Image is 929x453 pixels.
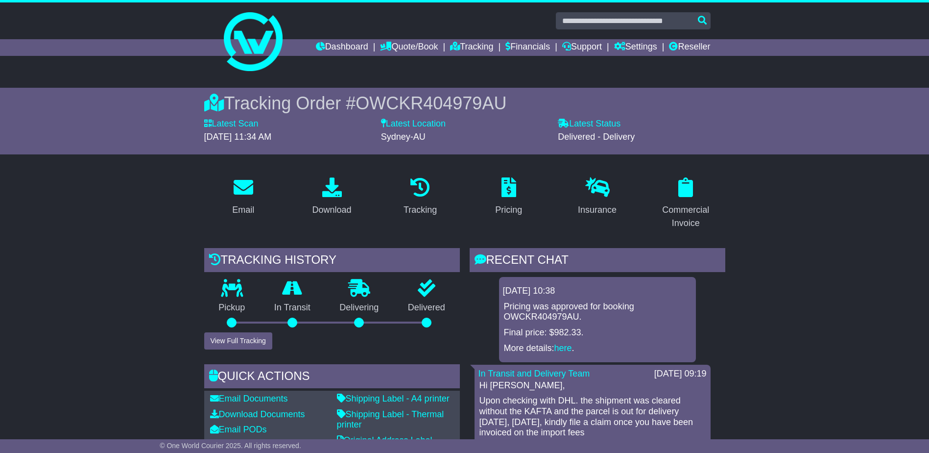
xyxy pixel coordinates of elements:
p: Delivered [393,302,460,313]
div: Pricing [495,203,522,217]
a: Settings [614,39,657,56]
a: Tracking [450,39,493,56]
a: Email PODs [210,425,267,434]
div: Download [312,203,351,217]
span: Sydney-AU [381,132,426,142]
a: Shipping Label - A4 printer [337,394,450,403]
a: Commercial Invoice [646,174,725,233]
span: Delivered - Delivery [558,132,635,142]
a: Financials [505,39,550,56]
label: Latest Status [558,119,620,129]
span: OWCKR404979AU [356,93,506,113]
div: Email [232,203,254,217]
p: Final price: $982.33. [504,327,691,338]
a: Dashboard [316,39,368,56]
a: Tracking [397,174,443,220]
a: Download [306,174,357,220]
p: In Transit [260,302,325,313]
div: Quick Actions [204,364,460,391]
a: here [554,343,572,353]
span: © One World Courier 2025. All rights reserved. [160,442,301,450]
a: Download Documents [210,409,305,419]
p: Pricing was approved for booking OWCKR404979AU. [504,302,691,323]
p: Upon checking with DHL. the shipment was cleared without the KAFTA and the parcel is out for deli... [479,396,706,438]
a: Insurance [572,174,623,220]
a: Shipping Label - Thermal printer [337,409,444,430]
div: Commercial Invoice [653,203,719,230]
a: Original Address Label [337,435,432,445]
label: Latest Scan [204,119,259,129]
button: View Full Tracking [204,332,272,350]
a: Pricing [489,174,528,220]
a: Reseller [669,39,710,56]
p: More details: . [504,343,691,354]
div: Tracking history [204,248,460,275]
span: [DATE] 11:34 AM [204,132,272,142]
div: Tracking Order # [204,93,725,114]
div: RECENT CHAT [470,248,725,275]
a: In Transit and Delivery Team [478,369,590,378]
p: Hi [PERSON_NAME], [479,380,706,391]
a: Email Documents [210,394,288,403]
a: Quote/Book [380,39,438,56]
a: Email [226,174,261,220]
p: Delivering [325,302,394,313]
div: [DATE] 09:19 [654,369,707,379]
a: Support [562,39,602,56]
p: Pickup [204,302,260,313]
div: [DATE] 10:38 [503,286,692,297]
div: Tracking [404,203,437,217]
div: Insurance [578,203,617,217]
label: Latest Location [381,119,446,129]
